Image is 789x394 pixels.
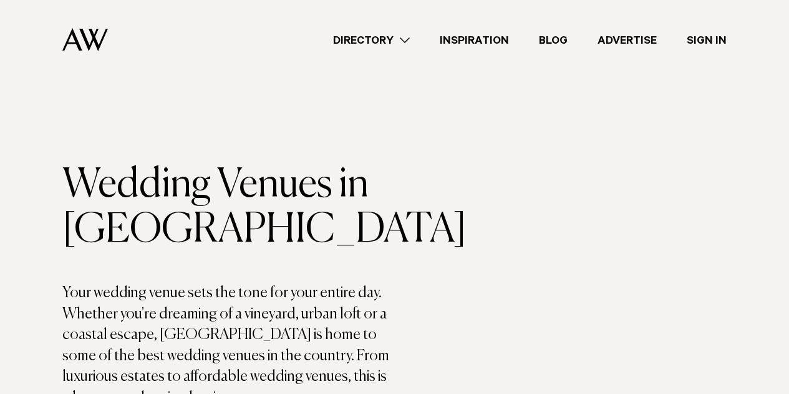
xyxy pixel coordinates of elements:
[62,28,108,51] img: Auckland Weddings Logo
[672,32,742,49] a: Sign In
[425,32,524,49] a: Inspiration
[583,32,672,49] a: Advertise
[524,32,583,49] a: Blog
[318,32,425,49] a: Directory
[62,163,395,253] h1: Wedding Venues in [GEOGRAPHIC_DATA]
